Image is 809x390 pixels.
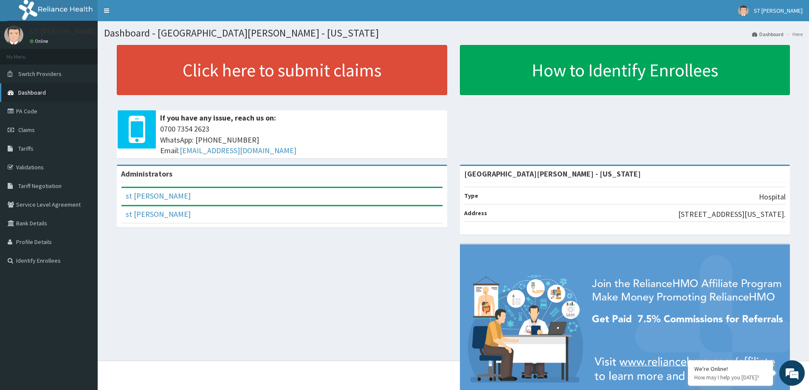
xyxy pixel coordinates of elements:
li: Here [784,31,803,38]
h1: Dashboard - [GEOGRAPHIC_DATA][PERSON_NAME] - [US_STATE] [104,28,803,39]
a: [EMAIL_ADDRESS][DOMAIN_NAME] [180,146,296,155]
a: Dashboard [752,31,784,38]
a: How to Identify Enrollees [460,45,790,95]
span: Claims [18,126,35,134]
a: st [PERSON_NAME] [126,209,191,219]
a: Click here to submit claims [117,45,447,95]
span: Dashboard [18,89,46,96]
b: Administrators [121,169,172,179]
p: How may I help you today? [694,374,767,381]
b: If you have any issue, reach us on: [160,113,276,123]
b: Type [464,192,478,199]
p: [STREET_ADDRESS][US_STATE]. [678,209,786,220]
img: User Image [738,6,749,16]
a: Online [30,38,50,44]
img: User Image [4,25,23,45]
span: Switch Providers [18,70,62,78]
a: st [PERSON_NAME] [126,191,191,201]
span: Tariffs [18,145,34,152]
b: Address [464,209,487,217]
span: ST [PERSON_NAME] [754,7,803,14]
p: Hospital [759,191,786,202]
div: We're Online! [694,365,767,373]
p: ST [PERSON_NAME] [30,28,96,35]
span: 0700 7354 2623 WhatsApp: [PHONE_NUMBER] Email: [160,123,443,156]
span: Tariff Negotiation [18,182,62,190]
strong: [GEOGRAPHIC_DATA][PERSON_NAME] - [US_STATE] [464,169,641,179]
